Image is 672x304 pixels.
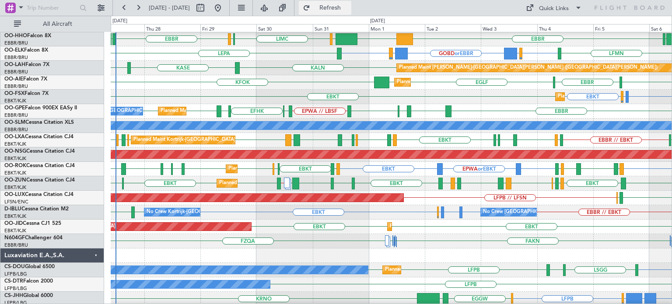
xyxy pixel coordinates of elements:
span: N604GF [4,235,25,241]
div: [DATE] [112,17,127,25]
div: No Crew [GEOGRAPHIC_DATA] ([GEOGRAPHIC_DATA] National) [483,206,630,219]
a: EBKT/KJK [4,141,26,147]
a: LFPB/LBG [4,271,27,277]
span: OO-LXA [4,134,25,140]
span: OO-GPE [4,105,25,111]
a: OO-LUXCessna Citation CJ4 [4,192,73,197]
div: Planned Maint [GEOGRAPHIC_DATA] ([GEOGRAPHIC_DATA]) [397,76,535,89]
a: OO-ZUNCessna Citation CJ4 [4,178,75,183]
a: EBBR/BRU [4,126,28,133]
a: CS-DOUGlobal 6500 [4,264,55,269]
div: Sun 31 [313,24,369,32]
div: Planned Maint [GEOGRAPHIC_DATA] ([GEOGRAPHIC_DATA] National) [161,105,319,118]
span: All Aircraft [23,21,92,27]
div: Thu 4 [537,24,593,32]
a: OO-SLMCessna Citation XLS [4,120,74,125]
a: EBBR/BRU [4,83,28,90]
span: CS-DTR [4,279,23,284]
a: CS-DTRFalcon 2000 [4,279,53,284]
span: OO-ELK [4,48,24,53]
input: Trip Number [27,1,77,14]
a: N604GFChallenger 604 [4,235,63,241]
div: Mon 1 [369,24,425,32]
span: OO-LAH [4,62,25,67]
a: EBKT/KJK [4,213,26,220]
a: D-IBLUCessna Citation M2 [4,206,69,212]
div: Planned Maint Kortrijk-[GEOGRAPHIC_DATA] [133,133,235,147]
a: OO-HHOFalcon 8X [4,33,51,38]
a: OO-ROKCessna Citation CJ4 [4,163,75,168]
span: D-IBLU [4,206,21,212]
a: OO-NSGCessna Citation CJ4 [4,149,75,154]
span: [DATE] - [DATE] [149,4,190,12]
span: OO-ROK [4,163,26,168]
div: Planned Maint Kortrijk-[GEOGRAPHIC_DATA] [558,90,660,103]
span: CS-JHH [4,293,23,298]
div: No Crew Kortrijk-[GEOGRAPHIC_DATA] [147,206,237,219]
div: Planned Maint [GEOGRAPHIC_DATA] ([GEOGRAPHIC_DATA]) [385,263,523,276]
div: Wed 3 [481,24,537,32]
a: EBBR/BRU [4,242,28,248]
a: CS-JHHGlobal 6000 [4,293,53,298]
div: Planned Maint Kortrijk-[GEOGRAPHIC_DATA] [390,220,492,233]
a: EBKT/KJK [4,98,26,104]
div: Thu 28 [144,24,200,32]
div: Planned Maint Kortrijk-[GEOGRAPHIC_DATA] [228,162,330,175]
button: Refresh [299,1,351,15]
span: Refresh [312,5,349,11]
a: EBKT/KJK [4,155,26,162]
span: OO-NSG [4,149,26,154]
a: OO-JIDCessna CJ1 525 [4,221,61,226]
div: Tue 2 [425,24,481,32]
a: EBKT/KJK [4,170,26,176]
a: EBKT/KJK [4,227,26,234]
div: Wed 27 [88,24,144,32]
button: Quick Links [521,1,586,15]
a: OO-ELKFalcon 8X [4,48,48,53]
a: EBBR/BRU [4,69,28,75]
span: CS-DOU [4,264,25,269]
a: EBBR/BRU [4,112,28,119]
div: Fri 29 [200,24,256,32]
a: OO-AIEFalcon 7X [4,77,47,82]
div: Fri 5 [593,24,649,32]
span: OO-AIE [4,77,23,82]
a: LFPB/LBG [4,285,27,292]
a: OO-LAHFalcon 7X [4,62,49,67]
div: Planned Maint [PERSON_NAME]-[GEOGRAPHIC_DATA][PERSON_NAME] ([GEOGRAPHIC_DATA][PERSON_NAME]) [399,61,658,74]
span: OO-ZUN [4,178,26,183]
a: LFSN/ENC [4,199,28,205]
a: OO-GPEFalcon 900EX EASy II [4,105,77,111]
div: Quick Links [539,4,569,13]
span: OO-LUX [4,192,25,197]
a: EBKT/KJK [4,184,26,191]
a: EBBR/BRU [4,40,28,46]
div: Planned Maint Kortrijk-[GEOGRAPHIC_DATA] [219,177,321,190]
a: EBBR/BRU [4,54,28,61]
button: All Aircraft [10,17,95,31]
span: OO-SLM [4,120,25,125]
a: OO-FSXFalcon 7X [4,91,49,96]
span: OO-HHO [4,33,27,38]
span: OO-JID [4,221,23,226]
a: OO-LXACessna Citation CJ4 [4,134,73,140]
div: Sat 30 [256,24,312,32]
span: OO-FSX [4,91,24,96]
div: [DATE] [370,17,385,25]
